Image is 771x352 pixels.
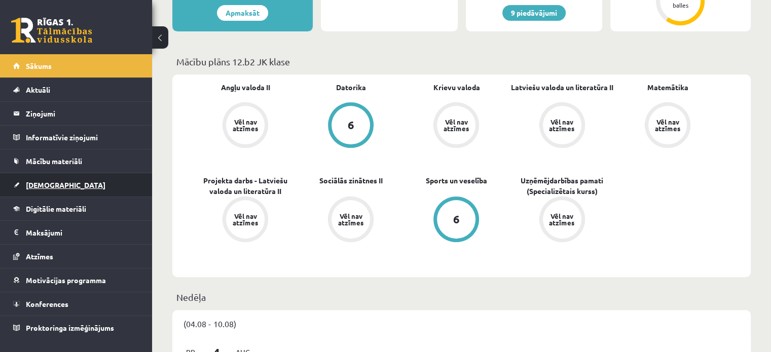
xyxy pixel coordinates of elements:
[231,119,260,132] div: Vēl nav atzīmes
[13,173,139,197] a: [DEMOGRAPHIC_DATA]
[13,268,139,292] a: Motivācijas programma
[13,245,139,268] a: Atzīmes
[176,290,747,304] p: Nedēļa
[13,221,139,244] a: Maksājumi
[665,2,695,8] div: balles
[653,119,682,132] div: Vēl nav atzīmes
[26,323,114,332] span: Proktoringa izmēģinājums
[348,120,354,131] div: 6
[13,316,139,339] a: Proktoringa izmēģinājums
[13,54,139,77] a: Sākums
[26,126,139,149] legend: Informatīvie ziņojumi
[13,102,139,125] a: Ziņojumi
[11,18,92,43] a: Rīgas 1. Tālmācības vidusskola
[13,197,139,220] a: Digitālie materiāli
[453,214,460,225] div: 6
[403,197,509,244] a: 6
[13,126,139,149] a: Informatīvie ziņojumi
[298,197,403,244] a: Vēl nav atzīmes
[509,175,615,197] a: Uzņēmējdarbības pamati (Specializētais kurss)
[172,310,751,337] div: (04.08 - 10.08)
[426,175,487,186] a: Sports un veselība
[26,252,53,261] span: Atzīmes
[26,204,86,213] span: Digitālie materiāli
[176,55,747,68] p: Mācību plāns 12.b2 JK klase
[231,213,260,226] div: Vēl nav atzīmes
[509,102,615,150] a: Vēl nav atzīmes
[193,102,298,150] a: Vēl nav atzīmes
[433,82,480,93] a: Krievu valoda
[221,82,270,93] a: Angļu valoda II
[298,102,403,150] a: 6
[26,85,50,94] span: Aktuāli
[217,5,268,21] a: Apmaksāt
[502,5,566,21] a: 9 piedāvājumi
[193,197,298,244] a: Vēl nav atzīmes
[26,299,68,308] span: Konferences
[26,102,139,125] legend: Ziņojumi
[336,82,366,93] a: Datorika
[337,213,365,226] div: Vēl nav atzīmes
[13,292,139,316] a: Konferences
[509,197,615,244] a: Vēl nav atzīmes
[26,61,52,70] span: Sākums
[647,82,688,93] a: Matemātika
[548,213,576,226] div: Vēl nav atzīmes
[26,221,139,244] legend: Maksājumi
[511,82,613,93] a: Latviešu valoda un literatūra II
[442,119,470,132] div: Vēl nav atzīmes
[193,175,298,197] a: Projekta darbs - Latviešu valoda un literatūra II
[26,180,105,189] span: [DEMOGRAPHIC_DATA]
[26,157,82,166] span: Mācību materiāli
[319,175,383,186] a: Sociālās zinātnes II
[13,78,139,101] a: Aktuāli
[615,102,720,150] a: Vēl nav atzīmes
[548,119,576,132] div: Vēl nav atzīmes
[403,102,509,150] a: Vēl nav atzīmes
[26,276,106,285] span: Motivācijas programma
[13,149,139,173] a: Mācību materiāli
